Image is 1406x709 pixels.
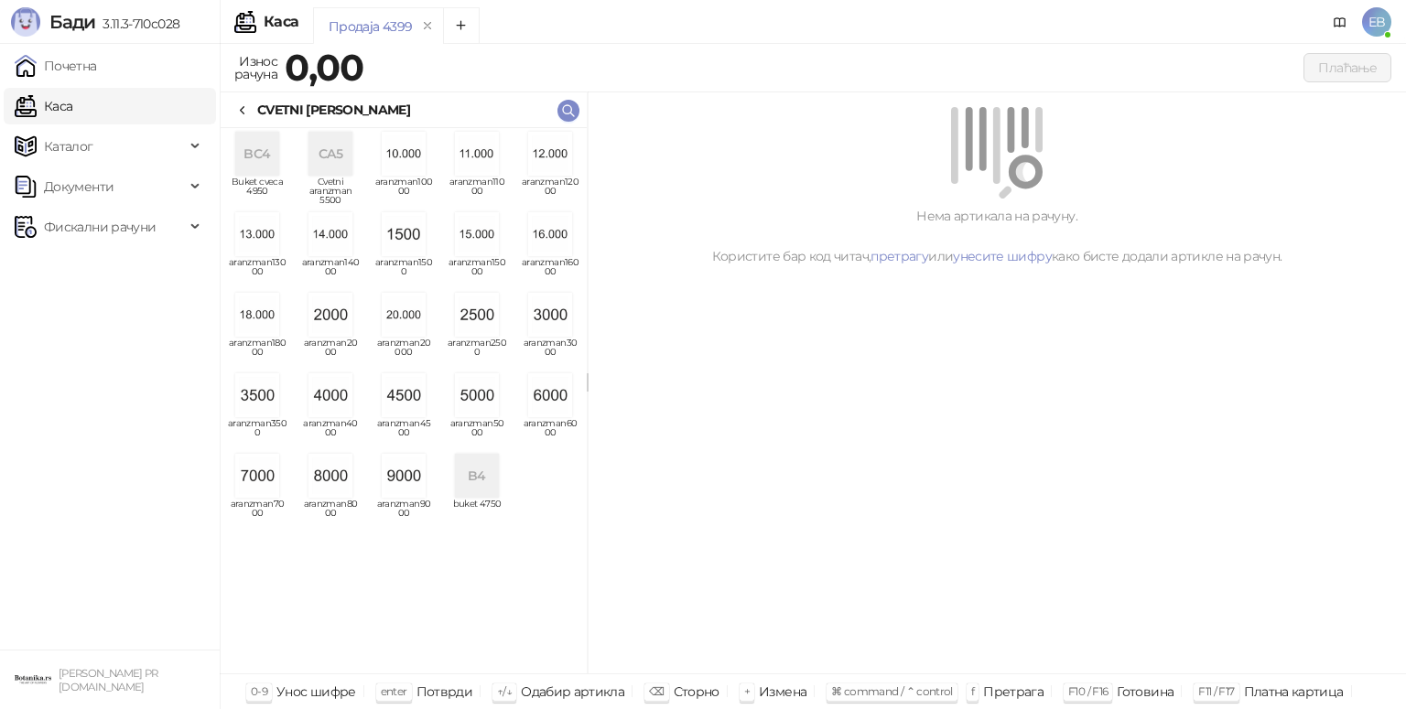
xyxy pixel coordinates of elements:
span: f [971,684,974,698]
div: Унос шифре [276,680,356,704]
div: CA5 [308,132,352,176]
a: Документација [1325,7,1355,37]
span: aranzman8000 [301,500,360,527]
div: Износ рачуна [231,49,281,86]
div: Платна картица [1244,680,1344,704]
div: Потврди [416,680,473,704]
span: aranzman9000 [374,500,433,527]
img: Slika [455,132,499,176]
strong: 0,00 [285,45,363,90]
span: aranzman4000 [301,419,360,446]
span: aranzman12000 [521,177,579,205]
span: EB [1362,7,1391,37]
div: B4 [455,454,499,498]
span: aranzman15000 [448,258,506,285]
a: Почетна [15,48,97,84]
span: aranzman7000 [228,500,287,527]
span: + [744,684,750,698]
button: Add tab [443,7,480,44]
div: Продаја 4399 [329,16,412,37]
span: aranzman6000 [521,419,579,446]
span: aranzman1500 [374,258,433,285]
div: grid [221,128,587,673]
img: Slika [235,373,279,417]
span: aranzman5000 [448,419,506,446]
img: Logo [11,7,40,37]
span: 0-9 [251,684,267,698]
span: ⌫ [649,684,664,698]
div: CVETNI [PERSON_NAME] [257,100,410,120]
span: aranzman3000 [521,338,579,366]
img: Slika [308,212,352,256]
img: Slika [528,212,572,256]
span: aranzman2500 [448,338,506,366]
span: Каталог [44,128,93,165]
img: Slika [382,373,426,417]
a: унесите шифру [953,248,1052,264]
span: aranzman20000 [374,338,433,366]
a: претрагу [871,248,928,264]
span: aranzman11000 [448,177,506,205]
span: Buket cveca 4950 [228,177,287,205]
span: aranzman4500 [374,419,433,446]
img: Slika [382,132,426,176]
img: Slika [382,293,426,337]
span: 3.11.3-710c028 [95,16,179,32]
img: Slika [382,212,426,256]
span: aranzman13000 [228,258,287,285]
span: ⌘ command / ⌃ control [831,684,953,698]
img: Slika [382,454,426,498]
button: remove [416,18,439,34]
img: Slika [308,454,352,498]
a: Каса [15,88,72,124]
span: Документи [44,168,114,205]
img: Slika [235,454,279,498]
img: Slika [528,132,572,176]
div: Претрага [983,680,1044,704]
span: aranzman18000 [228,338,287,366]
span: Фискални рачуни [44,209,156,245]
img: 64x64-companyLogo-0e2e8aaa-0bd2-431b-8613-6e3c65811325.png [15,661,51,698]
div: Готовина [1117,680,1173,704]
span: buket 4750 [448,500,506,527]
div: Сторно [674,680,719,704]
span: ↑/↓ [497,684,512,698]
div: Измена [759,680,806,704]
span: aranzman2000 [301,338,360,366]
span: aranzman16000 [521,258,579,285]
div: Нема артикала на рачуну. Користите бар код читач, или како бисте додали артикле на рачун. [610,206,1384,266]
span: Cvetni aranzman 5500 [301,177,360,205]
div: Каса [264,15,298,29]
img: Slika [235,212,279,256]
span: F11 / F17 [1198,684,1234,698]
img: Slika [308,373,352,417]
span: Бади [49,11,95,33]
img: Slika [308,293,352,337]
img: Slika [235,293,279,337]
small: [PERSON_NAME] PR [DOMAIN_NAME] [59,667,158,693]
img: Slika [455,373,499,417]
span: enter [381,684,407,698]
span: aranzman10000 [374,177,433,205]
img: Slika [528,293,572,337]
div: Одабир артикла [521,680,624,704]
img: Slika [455,212,499,256]
span: aranzman3500 [228,419,287,446]
div: BC4 [235,132,279,176]
img: Slika [528,373,572,417]
span: aranzman14000 [301,258,360,285]
span: F10 / F16 [1068,684,1108,698]
img: Slika [455,293,499,337]
button: Плаћање [1303,53,1391,82]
